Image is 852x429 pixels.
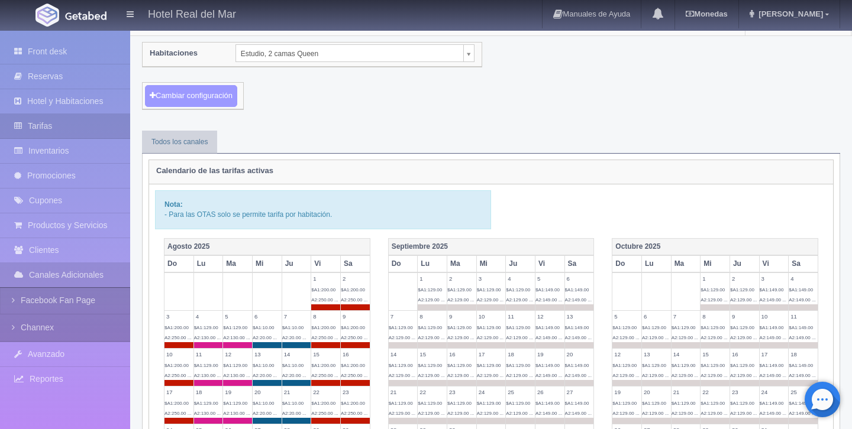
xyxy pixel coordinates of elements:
[253,349,282,360] label: 13
[789,363,815,378] span: $A1:149.00 A2:149.00 ...
[311,311,340,322] label: 8
[730,287,757,303] span: $A1:129.00 A2:129.00 ...
[447,386,476,398] label: 23
[311,386,340,398] label: 22
[164,255,194,272] th: Do
[641,255,671,272] th: Lu
[730,325,757,340] span: $A1:129.00 A2:129.00 ...
[506,311,535,322] label: 11
[612,363,639,378] span: $A1:129.00 A2:129.00 ...
[730,273,759,284] label: 2
[311,325,338,340] span: $A1:200.00 A2:250.00 ...
[194,349,223,360] label: 11
[418,401,444,416] span: $A1:129.00 A2:129.00 ...
[164,363,191,378] span: $A1:200.00 A2:250.00 ...
[789,325,815,340] span: $A1:149.00 A2:149.00 ...
[389,311,418,322] label: 7
[447,255,476,272] th: Ma
[194,325,221,340] span: $A1:129.00 A2:130.00 ...
[789,401,815,416] span: $A1:149.00 A2:149.00 ...
[164,325,191,340] span: $A1:200.00 A2:250.00 ...
[477,386,506,398] label: 24
[506,349,535,360] label: 18
[477,273,506,284] label: 3
[389,363,415,378] span: $A1:129.00 A2:129.00 ...
[477,401,504,416] span: $A1:129.00 A2:129.00 ...
[701,363,727,378] span: $A1:129.00 A2:129.00 ...
[253,325,277,340] span: $A1:10.00 A2:20.00 ...
[341,311,370,322] label: 9
[65,11,106,20] img: Getabed
[672,349,701,360] label: 14
[565,401,592,416] span: $A1:149.00 A2:149.00 ...
[447,401,474,416] span: $A1:129.00 A2:129.00 ...
[341,363,367,378] span: $A1:200.00 A2:250.00 ...
[141,43,227,63] label: Habitaciones
[311,349,340,360] label: 15
[701,311,730,322] label: 8
[156,160,273,181] label: Calendario de las tarifas activas
[701,287,727,303] span: $A1:129.00 A2:129.00 ...
[672,311,701,322] label: 7
[789,311,818,322] label: 11
[194,311,223,322] label: 4
[730,255,759,272] th: Ju
[701,325,727,340] span: $A1:129.00 A2:129.00 ...
[282,255,311,272] th: Ju
[164,311,193,322] label: 3
[223,349,252,360] label: 12
[565,363,592,378] span: $A1:149.00 A2:149.00 ...
[145,85,237,107] button: Cambiar configuración
[642,325,669,340] span: $A1:129.00 A2:129.00 ...
[760,287,786,303] span: $A1:149.00 A2:149.00 ...
[789,287,815,303] span: $A1:149.00 A2:149.00 ...
[564,255,594,272] th: Sa
[341,386,370,398] label: 23
[447,287,474,303] span: $A1:129.00 A2:129.00 ...
[760,273,789,284] label: 3
[642,401,669,416] span: $A1:129.00 A2:129.00 ...
[701,273,730,284] label: 1
[447,325,474,340] span: $A1:129.00 A2:129.00 ...
[447,363,474,378] span: $A1:129.00 A2:129.00 ...
[612,238,818,255] th: Octubre 2025
[477,349,506,360] label: 17
[506,273,535,284] label: 4
[730,311,759,322] label: 9
[730,386,759,398] label: 23
[282,363,306,378] span: $A1:10.00 A2:20.00 ...
[164,200,183,209] b: Nota:
[789,273,818,284] label: 4
[389,349,418,360] label: 14
[193,255,223,272] th: Lu
[418,287,444,303] span: $A1:129.00 A2:129.00 ...
[535,386,564,398] label: 26
[565,349,594,360] label: 20
[789,386,818,398] label: 25
[341,349,370,360] label: 16
[535,273,564,284] label: 5
[418,311,447,322] label: 8
[642,349,671,360] label: 13
[223,401,250,416] span: $A1:129.00 A2:130.00 ...
[535,349,564,360] label: 19
[418,325,444,340] span: $A1:129.00 A2:129.00 ...
[756,9,823,18] span: [PERSON_NAME]
[223,311,252,322] label: 5
[311,401,338,416] span: $A1:200.00 A2:250.00 ...
[506,255,535,272] th: Ju
[253,311,282,322] label: 6
[686,9,727,18] b: Monedas
[223,325,250,340] span: $A1:129.00 A2:130.00 ...
[252,255,282,272] th: Mi
[311,255,341,272] th: Vi
[506,363,532,378] span: $A1:129.00 A2:129.00 ...
[341,401,367,416] span: $A1:200.00 A2:250.00 ...
[701,255,730,272] th: Mi
[282,401,306,416] span: $A1:10.00 A2:20.00 ...
[672,386,701,398] label: 21
[164,238,370,255] th: Agosto 2025
[418,273,447,284] label: 1
[506,386,535,398] label: 25
[535,255,564,272] th: Vi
